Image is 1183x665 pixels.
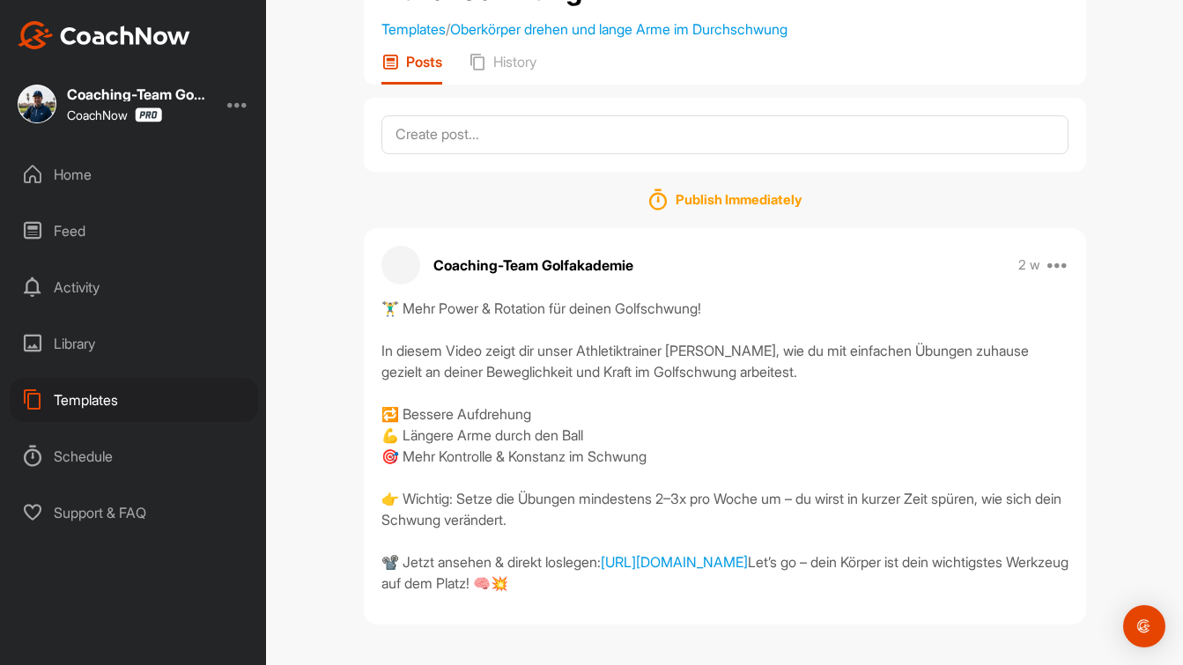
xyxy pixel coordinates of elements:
a: Oberkörper drehen und lange Arme im Durchschwung [450,20,787,38]
div: Feed [10,209,258,253]
h1: Publish Immediately [676,193,802,207]
a: [URL][DOMAIN_NAME] [601,553,748,571]
div: Library [10,321,258,366]
div: Templates [10,378,258,422]
div: 🏋️‍♂️ Mehr Power & Rotation für deinen Golfschwung! In diesem Video zeigt dir unser Athletiktrain... [381,298,1068,594]
img: square_76f96ec4196c1962453f0fa417d3756b.jpg [18,85,56,123]
p: Posts [406,53,442,70]
div: Coaching-Team Golfakademie [67,87,208,101]
p: History [493,53,536,70]
div: Support & FAQ [10,491,258,535]
div: Home [10,152,258,196]
div: Open Intercom Messenger [1123,605,1165,647]
a: Templates [381,20,446,38]
div: Activity [10,265,258,309]
span: / [381,20,787,38]
div: Schedule [10,434,258,478]
img: CoachNow [18,21,190,49]
div: CoachNow [67,107,162,122]
p: 2 w [1018,256,1040,274]
img: CoachNow Pro [135,107,162,122]
p: Coaching-Team Golfakademie [433,255,633,276]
